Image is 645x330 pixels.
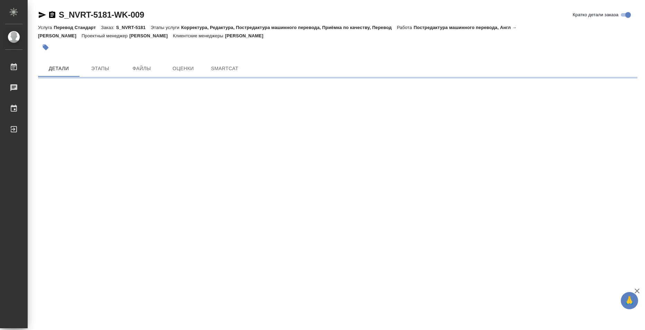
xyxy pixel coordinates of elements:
button: Скопировать ссылку [48,11,56,19]
p: Заказ: [101,25,116,30]
span: SmartCat [208,64,241,73]
span: Оценки [167,64,200,73]
p: Клиентские менеджеры [173,33,225,38]
span: 🙏 [624,293,635,308]
span: Файлы [125,64,158,73]
button: Скопировать ссылку для ЯМессенджера [38,11,46,19]
p: Корректура, Редактура, Постредактура машинного перевода, Приёмка по качеству, Перевод [181,25,397,30]
p: Перевод Стандарт [54,25,101,30]
p: S_NVRT-5181 [116,25,151,30]
p: [PERSON_NAME] [129,33,173,38]
p: Этапы услуги [151,25,181,30]
span: Кратко детали заказа [573,11,618,18]
span: Этапы [84,64,117,73]
button: 🙏 [621,292,638,309]
a: S_NVRT-5181-WK-009 [59,10,144,19]
span: Детали [42,64,75,73]
p: Услуга [38,25,54,30]
button: Добавить тэг [38,40,53,55]
p: [PERSON_NAME] [225,33,269,38]
p: Проектный менеджер [82,33,129,38]
p: Работа [397,25,414,30]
